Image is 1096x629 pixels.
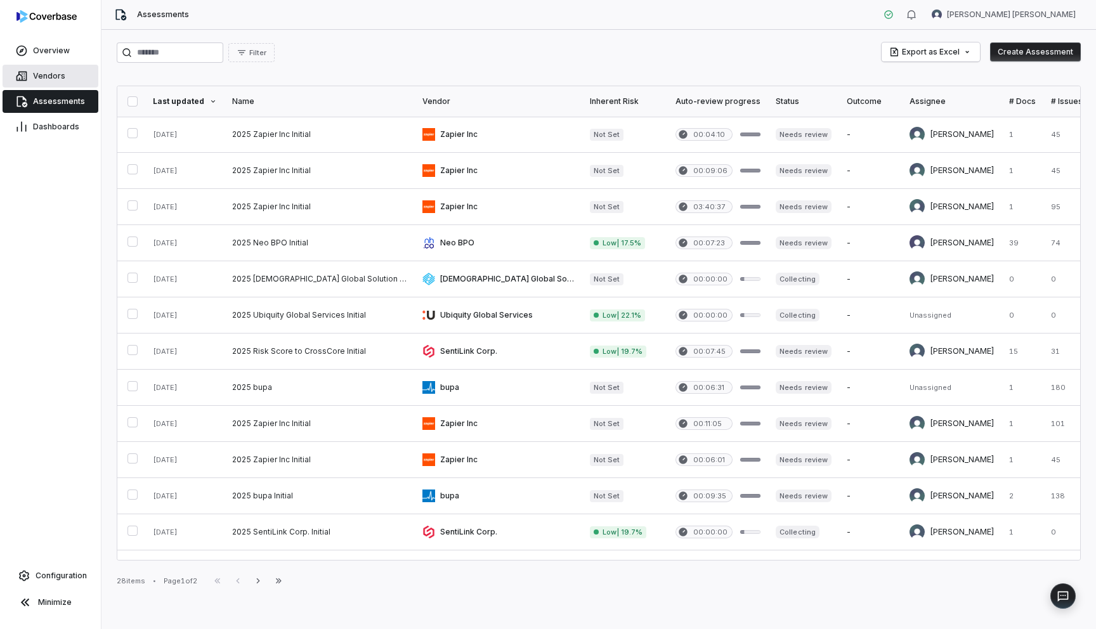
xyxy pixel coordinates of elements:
[1009,96,1036,107] div: # Docs
[5,564,96,587] a: Configuration
[3,90,98,113] a: Assessments
[932,10,942,20] img: Saketh Reddy Regatte avatar
[1051,96,1083,107] div: # Issues
[137,10,189,20] span: Assessments
[839,153,902,189] td: -
[3,39,98,62] a: Overview
[776,96,831,107] div: Status
[910,488,925,503] img: Hannah Fozard avatar
[3,65,98,88] a: Vendors
[33,71,65,81] span: Vendors
[839,261,902,297] td: -
[33,46,70,56] span: Overview
[590,96,660,107] div: Inherent Risk
[36,571,87,581] span: Configuration
[839,370,902,406] td: -
[910,127,925,142] img: Hannah Fozard avatar
[422,96,575,107] div: Vendor
[675,96,760,107] div: Auto-review progress
[882,42,980,62] button: Export as Excel
[839,550,902,587] td: -
[38,597,72,607] span: Minimize
[16,10,77,23] img: logo-D7KZi-bG.svg
[839,442,902,478] td: -
[839,117,902,153] td: -
[164,576,197,586] div: Page 1 of 2
[5,590,96,615] button: Minimize
[910,416,925,431] img: Hannah Fozard avatar
[847,96,894,107] div: Outcome
[839,514,902,550] td: -
[228,43,275,62] button: Filter
[839,297,902,334] td: -
[924,5,1083,24] button: Saketh Reddy Regatte avatar[PERSON_NAME] [PERSON_NAME]
[117,576,145,586] div: 28 items
[910,199,925,214] img: Stewart Mair avatar
[990,42,1081,62] button: Create Assessment
[910,163,925,178] img: Hannah Fozard avatar
[910,96,994,107] div: Assignee
[839,225,902,261] td: -
[839,406,902,442] td: -
[33,122,79,132] span: Dashboards
[910,235,925,250] img: Felipe Bertho avatar
[947,10,1076,20] span: [PERSON_NAME] [PERSON_NAME]
[232,96,407,107] div: Name
[910,452,925,467] img: Hannah Fozard avatar
[153,96,217,107] div: Last updated
[249,48,266,58] span: Filter
[839,189,902,225] td: -
[910,524,925,540] img: Philip Woolley avatar
[910,271,925,287] img: Hannah Fozard avatar
[910,344,925,359] img: Philip Woolley avatar
[839,478,902,514] td: -
[3,115,98,138] a: Dashboards
[839,334,902,370] td: -
[153,576,156,585] div: •
[33,96,85,107] span: Assessments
